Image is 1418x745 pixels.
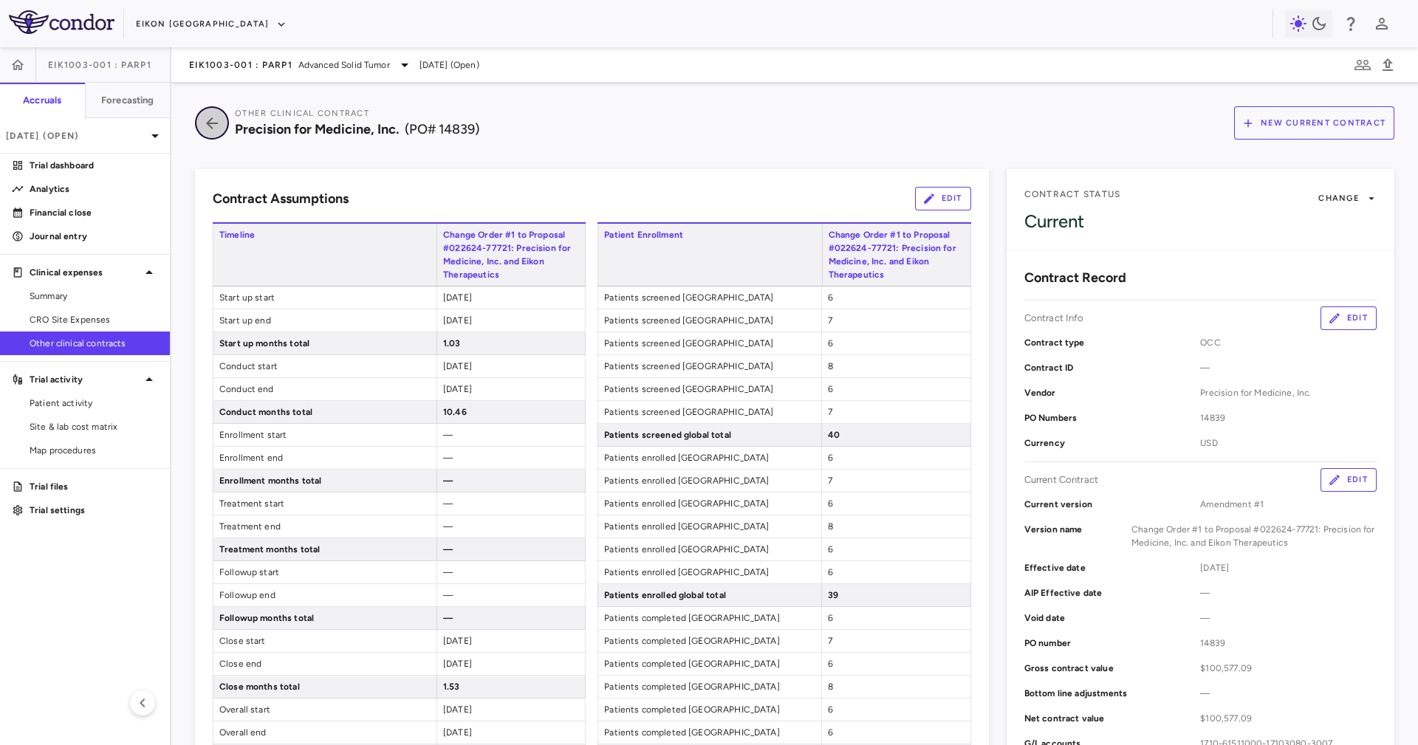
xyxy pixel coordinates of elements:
p: Gross contract value [1024,662,1201,675]
span: 6 [828,338,833,349]
span: 1.03 [443,338,461,349]
span: Start up start [213,286,436,309]
span: Patients enrolled [GEOGRAPHIC_DATA] [598,515,821,538]
span: Conduct start [213,355,436,377]
span: Followup start [213,561,436,583]
span: — [1200,611,1377,625]
span: Enrollment months total [213,470,436,492]
span: Patients enrolled [GEOGRAPHIC_DATA] [598,561,821,583]
span: Patients screened [GEOGRAPHIC_DATA] [598,378,821,400]
p: Trial settings [30,504,158,517]
span: [DATE] [443,659,472,669]
span: Conduct end [213,378,436,400]
span: — [443,430,453,440]
p: Version name [1024,523,1132,549]
span: [DATE] [443,636,472,646]
span: 7 [828,315,832,326]
h6: Forecasting [101,94,154,107]
span: Close start [213,630,436,652]
span: 39 [828,590,838,600]
p: Net contract value [1024,712,1201,725]
span: Patients enrolled [GEOGRAPHIC_DATA] [598,470,821,492]
span: 14839 [1200,636,1377,650]
span: Patients screened [GEOGRAPHIC_DATA] [598,286,821,309]
p: Vendor [1024,386,1201,399]
h6: Accruals [23,94,61,107]
button: Edit [1321,306,1377,330]
span: [DATE] (Open) [419,58,479,72]
span: Followup months total [213,607,436,629]
span: Advanced Solid Tumor [298,58,390,72]
p: Financial close [30,206,158,219]
p: PO number [1024,636,1201,650]
span: Change Order #1 to Proposal #022624-77721: Precision for Medicine, Inc. and Eikon Therapeutics [1131,523,1377,549]
span: Patients screened [GEOGRAPHIC_DATA] [598,309,821,332]
span: 6 [828,384,833,394]
p: Current Contract [1024,473,1098,487]
span: 6 [828,727,833,738]
span: Treatment start [213,492,436,515]
span: Patients completed [GEOGRAPHIC_DATA] [598,630,821,652]
span: Precision for Medicine, Inc. [1200,386,1377,399]
p: Contract type [1024,336,1201,349]
span: Patients screened global total [598,424,821,446]
p: Clinical expenses [30,266,140,279]
span: [DATE] [1200,561,1377,574]
span: 6 [828,659,833,669]
span: Enrollment start [213,424,436,446]
span: [DATE] [443,727,472,738]
button: Edit [915,187,971,210]
button: Eikon [GEOGRAPHIC_DATA] [136,13,287,36]
span: Summary [30,289,158,303]
span: Patients completed [GEOGRAPHIC_DATA] [598,676,821,698]
p: Void date [1024,611,1201,625]
span: — [443,453,453,463]
span: Other Clinical Contract [235,109,369,118]
span: 6 [828,704,833,715]
span: Start up end [213,309,436,332]
span: 7 [828,636,832,646]
span: 6 [828,567,833,577]
span: 40 [828,430,840,440]
span: Overall start [213,698,436,721]
span: Patients completed [GEOGRAPHIC_DATA] [598,698,821,721]
span: 6 [828,498,833,509]
span: 7 [828,407,832,417]
span: [DATE] [443,384,472,394]
span: Patients completed [GEOGRAPHIC_DATA] [598,653,821,675]
p: Trial dashboard [30,159,158,172]
span: 6 [828,292,833,303]
span: 6 [828,453,833,463]
span: 8 [828,521,833,532]
p: Journal entry [30,230,158,243]
span: Overall end [213,721,436,744]
span: OCC [1200,336,1377,349]
span: Patients completed [GEOGRAPHIC_DATA] [598,721,821,744]
div: Current [1024,210,1377,233]
span: (PO# 14839) [405,121,479,137]
span: Patient activity [30,396,158,410]
span: 6 [828,613,833,623]
span: Followup end [213,584,436,606]
span: 14839 [1200,411,1377,425]
span: Contract Status [1024,188,1121,200]
span: Patients enrolled [GEOGRAPHIC_DATA] [598,447,821,469]
span: Other clinical contracts [30,337,158,350]
span: $100,577.09 [1200,662,1377,675]
span: Close months total [213,676,436,698]
h6: Contract Record [1024,268,1126,288]
span: Precision for Medicine, Inc. [235,121,399,137]
span: [DATE] [443,704,472,715]
span: Timeline [213,224,436,286]
span: — [1200,361,1377,374]
span: EIK1003-001 : PARP1 [48,59,151,71]
span: Change Order #1 to Proposal #022624-77721: Precision for Medicine, Inc. and Eikon Therapeutics [822,224,971,286]
span: 8 [828,361,833,371]
span: USD [1200,436,1377,450]
span: Conduct months total [213,401,436,423]
span: 8 [828,682,833,692]
span: Treatment months total [213,538,436,560]
span: — [443,613,453,623]
span: 10.46 [443,407,467,417]
span: — [443,521,453,532]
